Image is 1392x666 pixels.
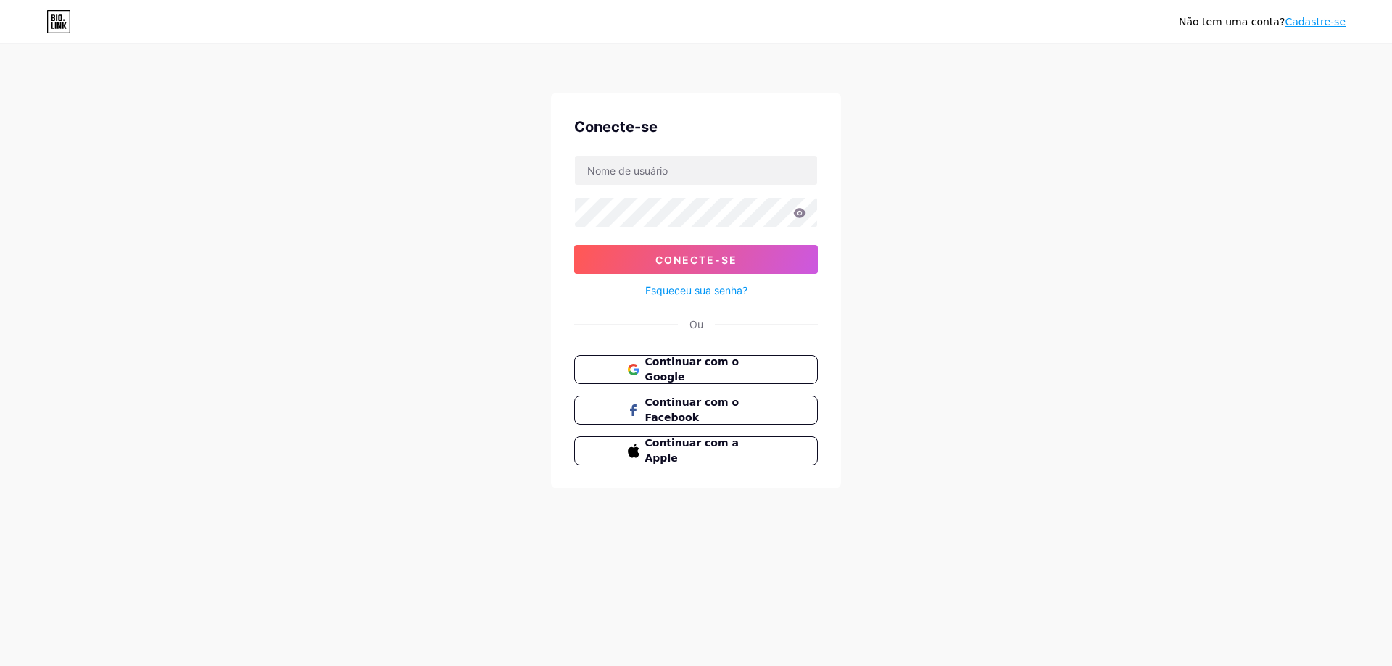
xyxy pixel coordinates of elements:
button: Continuar com o Facebook [574,396,818,425]
input: Nome de usuário [575,156,817,185]
font: Continuar com a Apple [645,437,739,464]
font: Conecte-se [655,254,737,266]
font: Ou [689,318,703,330]
font: Continuar com o Google [645,356,739,383]
font: Não tem uma conta? [1179,16,1285,28]
button: Continuar com a Apple [574,436,818,465]
button: Continuar com o Google [574,355,818,384]
a: Cadastre-se [1285,16,1346,28]
font: Esqueceu sua senha? [645,284,747,296]
a: Esqueceu sua senha? [645,283,747,298]
button: Conecte-se [574,245,818,274]
font: Continuar com o Facebook [645,396,739,423]
font: Conecte-se [574,118,658,136]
